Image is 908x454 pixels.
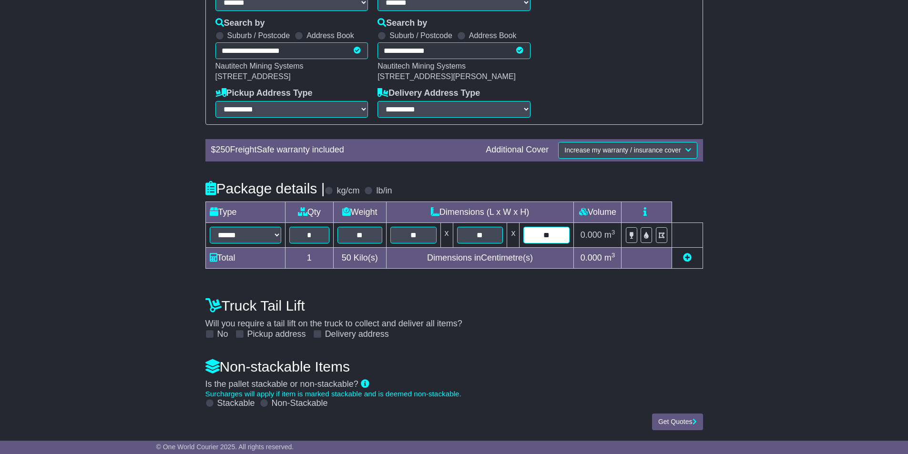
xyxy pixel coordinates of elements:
td: Weight [333,202,386,222]
div: $ FreightSafe warranty included [206,145,481,155]
label: Search by [377,18,427,29]
label: Address Book [306,31,354,40]
span: © One World Courier 2025. All rights reserved. [156,443,294,451]
td: Total [205,247,285,268]
td: Dimensions in Centimetre(s) [386,247,574,268]
label: Suburb / Postcode [227,31,290,40]
label: Suburb / Postcode [389,31,452,40]
span: Increase my warranty / insurance cover [564,146,681,154]
h4: Truck Tail Lift [205,298,703,313]
h4: Package details | [205,181,325,196]
label: Pickup Address Type [215,88,313,99]
label: Non-Stackable [272,398,328,409]
label: kg/cm [337,186,359,196]
span: Is the pallet stackable or non-stackable? [205,379,358,389]
td: Kilo(s) [333,247,386,268]
td: x [507,222,520,247]
label: No [217,329,228,340]
td: Dimensions (L x W x H) [386,202,574,222]
sup: 3 [612,252,615,259]
span: 0.000 [581,230,602,240]
h4: Non-stackable Items [205,359,703,374]
span: 50 [342,253,351,262]
span: Nautitech Mining Systems [377,62,466,70]
td: Volume [574,202,622,222]
label: lb/in [376,186,392,196]
td: x [440,222,453,247]
div: Additional Cover [481,145,553,155]
span: 250 [216,145,230,154]
td: Qty [285,202,333,222]
label: Pickup address [247,329,306,340]
button: Increase my warranty / insurance cover [558,142,697,159]
span: [STREET_ADDRESS][PERSON_NAME] [377,72,516,81]
span: Nautitech Mining Systems [215,62,304,70]
label: Search by [215,18,265,29]
a: Add new item [683,253,692,262]
div: Surcharges will apply if item is marked stackable and is deemed non-stackable. [205,390,703,398]
span: m [604,253,615,262]
label: Stackable [217,398,255,409]
label: Address Book [469,31,517,40]
span: m [604,230,615,240]
td: Type [205,202,285,222]
span: 0.000 [581,253,602,262]
span: [STREET_ADDRESS] [215,72,291,81]
td: 1 [285,247,333,268]
div: Will you require a tail lift on the truck to collect and deliver all items? [201,293,708,340]
sup: 3 [612,229,615,236]
label: Delivery Address Type [377,88,480,99]
label: Delivery address [325,329,389,340]
button: Get Quotes [652,414,703,430]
